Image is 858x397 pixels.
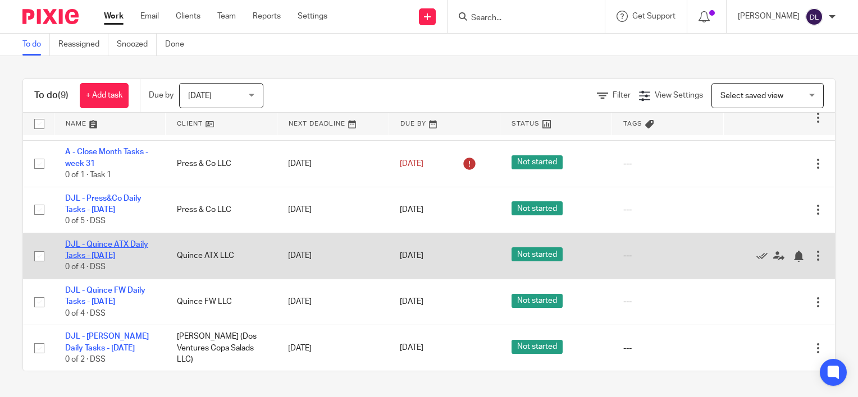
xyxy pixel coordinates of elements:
td: Quince ATX LLC [166,233,277,279]
div: --- [623,158,713,169]
div: --- [623,343,713,354]
div: --- [623,204,713,215]
td: [DATE] [277,187,389,233]
a: Team [217,11,236,22]
td: Press & Co LLC [166,187,277,233]
span: View Settings [655,91,703,99]
span: 0 of 4 · DSS [65,264,106,271]
span: Not started [512,247,563,261]
span: Get Support [632,12,676,20]
a: DJL - Quince ATX Daily Tasks - [DATE] [65,241,148,260]
td: Quince FW LLC [166,279,277,325]
p: [PERSON_NAME] [738,11,800,22]
a: Settings [298,11,327,22]
span: [DATE] [400,298,423,306]
a: Reassigned [58,34,108,56]
span: [DATE] [188,92,212,100]
td: [DATE] [277,279,389,325]
span: Not started [512,294,563,308]
span: Not started [512,155,563,169]
span: (9) [58,91,69,100]
span: 0 of 5 · DSS [65,217,106,225]
a: Done [165,34,193,56]
a: DJL - [PERSON_NAME] Daily Tasks - [DATE] [65,333,149,352]
span: [DATE] [400,252,423,260]
a: Clients [176,11,200,22]
input: Search [470,13,571,24]
img: Pixie [22,9,79,24]
span: 0 of 4 · DSS [65,310,106,317]
a: A - Close Month Tasks - week 31 [65,148,148,167]
div: --- [623,296,713,307]
a: Mark as done [756,250,773,261]
span: Tags [623,121,642,127]
span: 0 of 1 · Task 1 [65,171,111,179]
h1: To do [34,90,69,101]
a: Email [140,11,159,22]
a: Reports [253,11,281,22]
a: + Add task [80,83,129,108]
span: Filter [613,91,631,99]
a: Work [104,11,124,22]
span: Select saved view [720,92,783,100]
span: [DATE] [400,206,423,214]
span: Not started [512,340,563,354]
span: Not started [512,201,563,215]
p: Due by [149,90,174,101]
td: Press & Co LLC [166,141,277,187]
a: DJL - Quince FW Daily Tasks - [DATE] [65,287,145,306]
img: svg%3E [805,8,823,26]
td: [DATE] [277,141,389,187]
a: DJL - Press&Co Daily Tasks - [DATE] [65,195,142,214]
span: 0 of 2 · DSS [65,356,106,363]
a: Snoozed [117,34,157,56]
span: [DATE] [400,344,423,352]
td: [PERSON_NAME] (Dos Ventures Copa Salads LLC) [166,325,277,371]
span: [DATE] [400,160,423,168]
td: [DATE] [277,325,389,371]
a: To do [22,34,50,56]
td: [DATE] [277,233,389,279]
div: --- [623,250,713,261]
